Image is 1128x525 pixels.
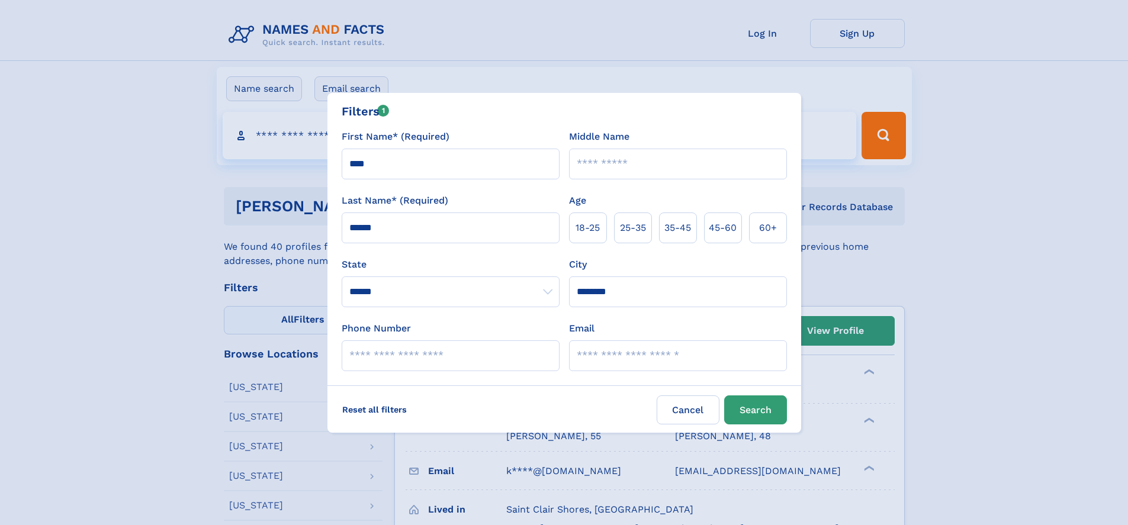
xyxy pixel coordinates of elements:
label: Phone Number [342,321,411,336]
span: 25‑35 [620,221,646,235]
label: Cancel [657,395,719,424]
label: Age [569,194,586,208]
label: State [342,257,560,272]
label: Middle Name [569,130,629,144]
label: First Name* (Required) [342,130,449,144]
div: Filters [342,102,390,120]
button: Search [724,395,787,424]
label: Reset all filters [335,395,414,424]
span: 35‑45 [664,221,691,235]
span: 60+ [759,221,777,235]
label: City [569,257,587,272]
label: Last Name* (Required) [342,194,448,208]
label: Email [569,321,594,336]
span: 45‑60 [709,221,737,235]
span: 18‑25 [576,221,600,235]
